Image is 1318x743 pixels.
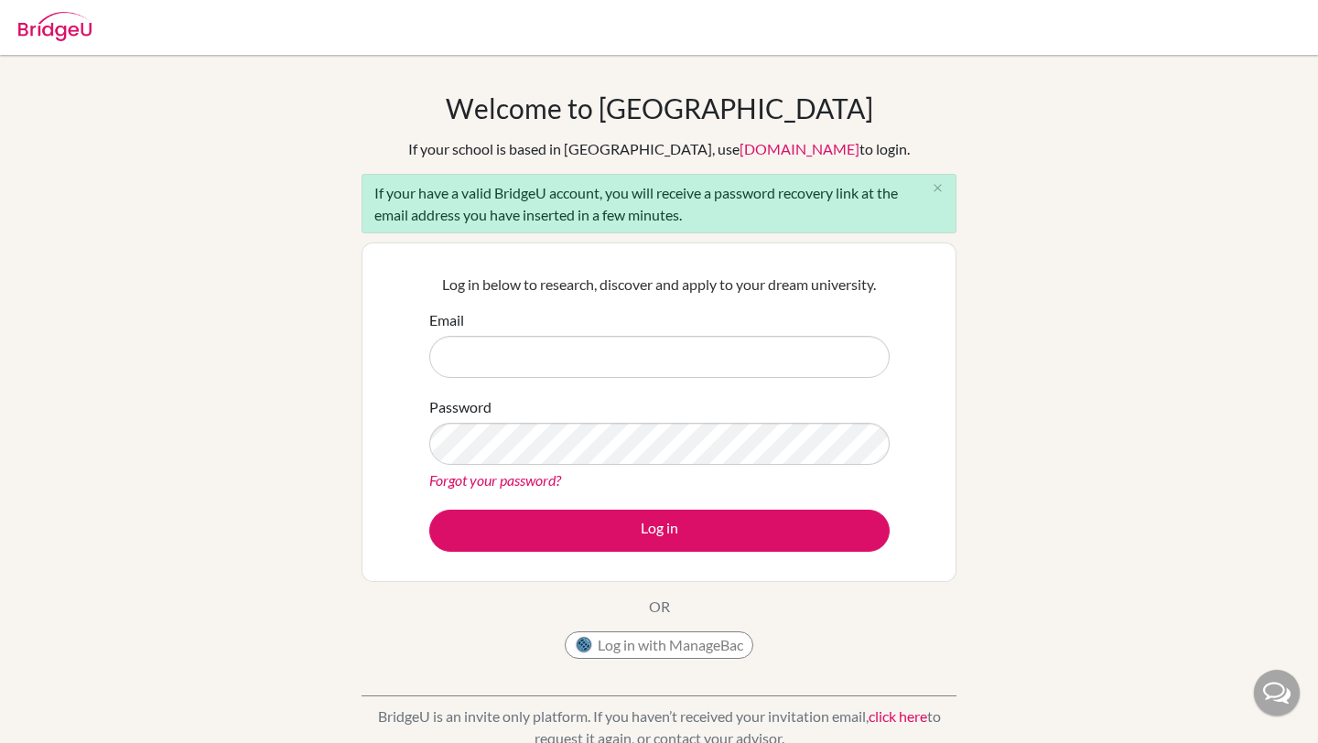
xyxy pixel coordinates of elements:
[429,309,464,331] label: Email
[18,12,92,41] img: Bridge-U
[429,396,492,418] label: Password
[446,92,873,124] h1: Welcome to [GEOGRAPHIC_DATA]
[429,274,890,296] p: Log in below to research, discover and apply to your dream university.
[408,138,910,160] div: If your school is based in [GEOGRAPHIC_DATA], use to login.
[931,181,945,195] i: close
[429,510,890,552] button: Log in
[919,175,956,202] button: Close
[565,631,753,659] button: Log in with ManageBac
[869,707,927,725] a: click here
[429,471,561,489] a: Forgot your password?
[362,174,956,233] div: If your have a valid BridgeU account, you will receive a password recovery link at the email addr...
[649,596,670,618] p: OR
[740,140,859,157] a: [DOMAIN_NAME]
